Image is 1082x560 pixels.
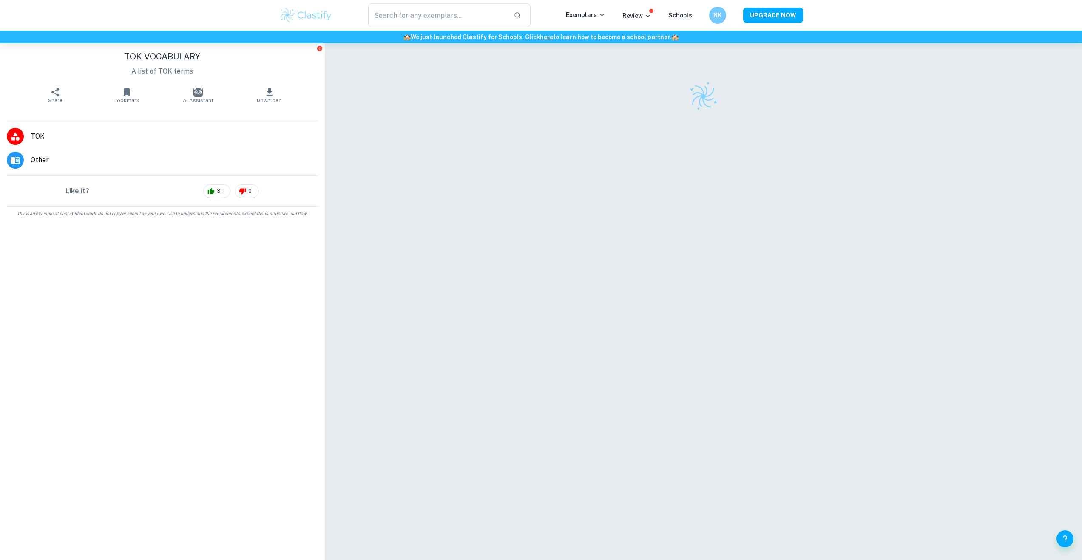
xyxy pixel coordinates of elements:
[279,7,333,24] img: Clastify logo
[713,11,722,20] h6: NK
[162,83,234,107] button: AI Assistant
[566,10,605,20] p: Exemplars
[114,97,139,103] span: Bookmark
[743,8,803,23] button: UPGRADE NOW
[91,83,162,107] button: Bookmark
[48,97,62,103] span: Share
[244,187,256,195] span: 0
[7,50,318,63] h1: TOK VOCABULARY
[212,187,228,195] span: 31
[235,184,259,198] div: 0
[1056,530,1073,547] button: Help and Feedback
[183,97,213,103] span: AI Assistant
[257,97,282,103] span: Download
[7,66,318,76] p: A list of TOK terms
[31,131,318,141] span: TOK
[622,11,651,20] p: Review
[31,155,318,165] span: Other
[203,184,230,198] div: 31
[671,34,679,40] span: 🏫
[709,7,726,24] button: NK
[540,34,553,40] a: here
[3,210,321,217] span: This is an example of past student work. Do not copy or submit as your own. Use to understand the...
[684,77,723,116] img: Clastify logo
[65,186,89,196] h6: Like it?
[234,83,305,107] button: Download
[668,12,692,19] a: Schools
[368,3,507,27] input: Search for any exemplars...
[20,83,91,107] button: Share
[2,32,1080,42] h6: We just launched Clastify for Schools. Click to learn how to become a school partner.
[193,88,203,97] img: AI Assistant
[403,34,411,40] span: 🏫
[317,45,323,51] button: Report issue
